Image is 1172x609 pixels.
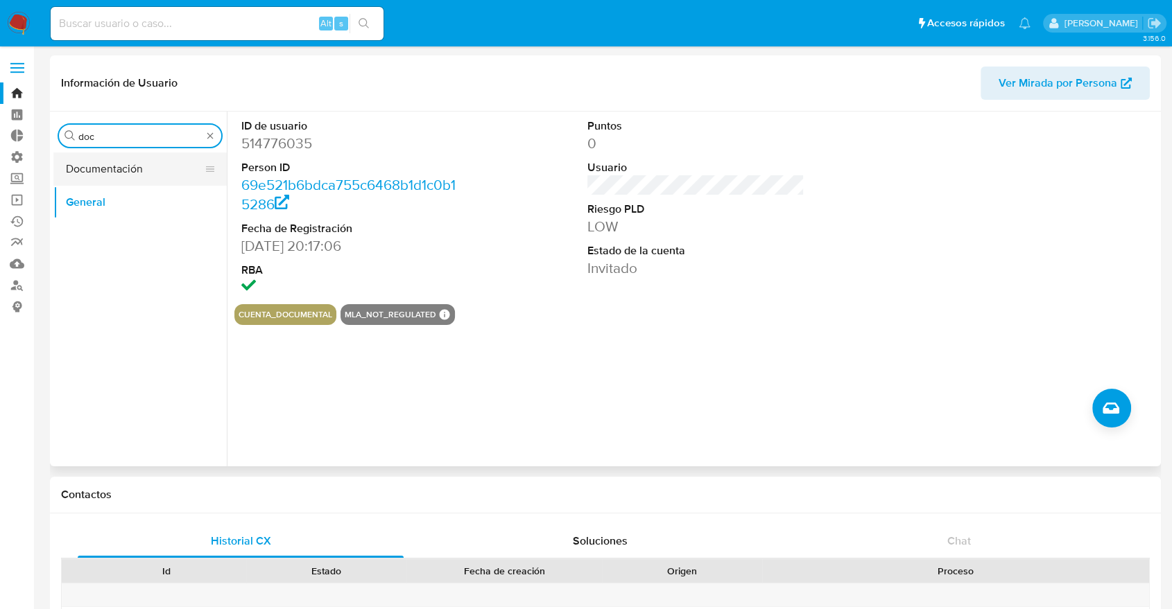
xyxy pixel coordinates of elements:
[1064,17,1142,30] p: juan.tosini@mercadolibre.com
[999,67,1117,100] span: Ver Mirada por Persona
[51,15,384,33] input: Buscar usuario o caso...
[1147,16,1162,30] a: Salir
[241,175,456,214] a: 69e521b6bdca755c6468b1d1c0b15286
[587,118,804,134] dt: Puntos
[927,16,1005,30] span: Accesos rápidos
[320,17,331,30] span: Alt
[587,160,804,175] dt: Usuario
[61,76,178,90] h1: Información de Usuario
[587,217,804,236] dd: LOW
[587,243,804,258] dt: Estado de la cuenta
[241,263,458,278] dt: RBA
[981,67,1150,100] button: Ver Mirada por Persona
[241,221,458,236] dt: Fecha de Registración
[573,533,628,549] span: Soluciones
[1019,17,1031,29] a: Notificaciones
[772,564,1139,578] div: Proceso
[96,564,236,578] div: Id
[241,118,458,134] dt: ID de usuario
[205,130,216,141] button: Borrar
[53,152,216,186] button: Documentación
[416,564,592,578] div: Fecha de creación
[587,202,804,217] dt: Riesgo PLD
[241,160,458,175] dt: Person ID
[64,130,76,141] button: Buscar
[587,258,804,278] dd: Invitado
[947,533,971,549] span: Chat
[241,134,458,153] dd: 514776035
[350,14,378,33] button: search-icon
[612,564,752,578] div: Origen
[78,130,202,143] input: Buscar
[587,134,804,153] dd: 0
[239,312,332,317] button: cuenta_documental
[61,488,1150,502] h1: Contactos
[339,17,343,30] span: s
[211,533,271,549] span: Historial CX
[256,564,397,578] div: Estado
[53,186,227,219] button: General
[345,312,436,317] button: mla_not_regulated
[241,236,458,256] dd: [DATE] 20:17:06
